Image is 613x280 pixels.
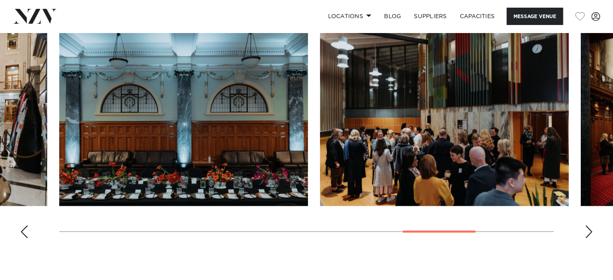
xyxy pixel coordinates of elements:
a: Locations [321,8,378,25]
a: SUPPLIERS [407,8,453,25]
a: Capacities [453,8,501,25]
img: nzv-logo.png [13,9,57,23]
a: BLOG [378,8,407,25]
swiper-slide: 11 / 13 [320,23,569,206]
swiper-slide: 10 / 13 [59,23,308,206]
button: Message Venue [507,8,563,25]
